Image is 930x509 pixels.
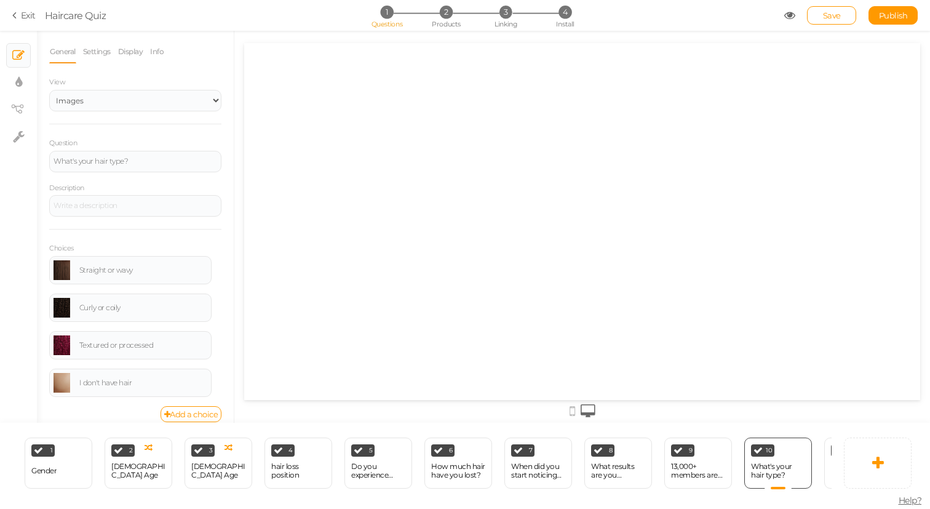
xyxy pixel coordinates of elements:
[766,447,772,454] span: 10
[351,462,405,479] div: Do you experience dandruff symptoms on your scalp? Flaking, itching, redness, or burning.
[824,438,892,489] div: 11 Lead capture
[49,40,76,63] a: General
[191,462,245,479] div: [DEMOGRAPHIC_DATA] Age
[591,462,645,479] div: What results are you expecting from your treatment?
[185,438,252,489] div: 3 [DEMOGRAPHIC_DATA] Age
[823,10,841,20] span: Save
[744,438,812,489] div: 10 What's your hair type?
[54,158,217,165] div: What's your hair type?
[79,379,207,387] div: I don't have hair
[149,40,164,63] a: Info
[372,20,403,28] span: Questions
[49,78,65,86] span: View
[117,40,144,63] a: Display
[264,438,332,489] div: 4 hair loss position
[244,43,920,400] iframe: To enrich screen reader interactions, please activate Accessibility in Grammarly extension settings
[529,447,533,454] span: 7
[31,467,57,475] div: Gender
[477,6,535,18] li: 3 Linking
[424,438,492,489] div: 6 How much hair have you lost?
[45,8,106,23] div: Haircare Quiz
[50,447,53,454] span: 1
[79,342,207,349] div: Textured or processed
[12,9,36,22] a: Exit
[271,462,325,479] div: hair loss position
[449,447,453,454] span: 6
[504,438,572,489] div: 7 When did you start noticing changes to your hair?
[664,438,732,489] div: 9 13,000+ members are actively using Maneup
[82,40,111,63] a: Settings
[671,462,725,479] div: 13,000+ members are actively using Maneup
[831,467,876,475] div: Lead capture
[558,6,571,18] span: 4
[584,438,652,489] div: 8 What results are you expecting from your treatment?
[899,495,922,506] span: Help?
[288,447,293,454] span: 4
[161,406,222,422] a: Add a choice
[440,6,453,18] span: 2
[418,6,475,18] li: 2 Products
[209,447,213,454] span: 3
[49,139,77,148] label: Question
[49,244,74,253] label: Choices
[431,462,485,479] div: How much hair have you lost?
[129,447,133,454] span: 2
[358,6,415,18] li: 1 Questions
[609,447,613,454] span: 8
[111,462,165,479] div: [DEMOGRAPHIC_DATA] Age
[499,6,512,18] span: 3
[344,438,412,489] div: 5 Do you experience dandruff symptoms on your scalp? Flaking, itching, redness, or burning.
[879,10,908,20] span: Publish
[79,304,207,311] div: Curly or coily
[536,6,594,18] li: 4 Install
[511,462,565,479] div: When did you start noticing changes to your hair?
[49,184,84,193] label: Description
[79,267,207,274] div: Straight or wavy
[380,6,393,18] span: 1
[751,462,805,479] div: What's your hair type?
[369,447,373,454] span: 5
[105,438,172,489] div: 2 [DEMOGRAPHIC_DATA] Age
[807,6,856,25] div: Save
[25,438,92,489] div: 1 Gender
[432,20,461,28] span: Products
[495,20,517,28] span: Linking
[689,447,693,454] span: 9
[556,20,574,28] span: Install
